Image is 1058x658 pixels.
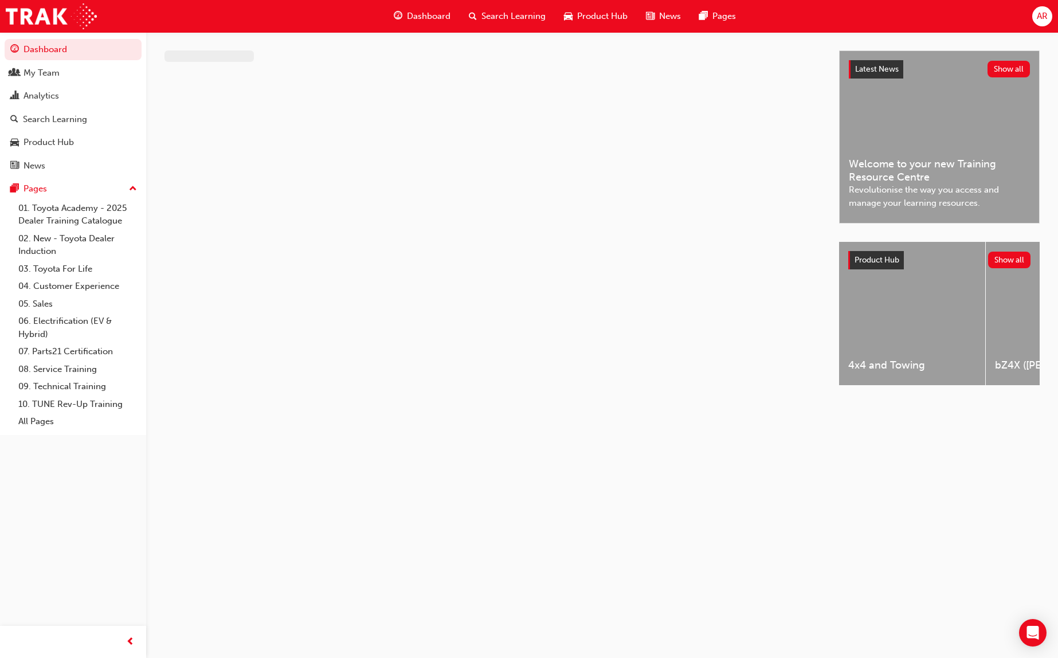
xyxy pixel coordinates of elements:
[855,255,899,265] span: Product Hub
[126,635,135,649] span: prev-icon
[10,115,18,125] span: search-icon
[5,155,142,177] a: News
[988,61,1030,77] button: Show all
[839,242,985,385] a: 4x4 and Towing
[23,89,59,103] div: Analytics
[848,251,1030,269] a: Product HubShow all
[5,178,142,199] button: Pages
[129,182,137,197] span: up-icon
[10,91,19,101] span: chart-icon
[14,343,142,361] a: 07. Parts21 Certification
[460,5,555,28] a: search-iconSearch Learning
[712,10,736,23] span: Pages
[14,277,142,295] a: 04. Customer Experience
[14,199,142,230] a: 01. Toyota Academy - 2025 Dealer Training Catalogue
[14,395,142,413] a: 10. TUNE Rev-Up Training
[5,39,142,60] a: Dashboard
[5,37,142,178] button: DashboardMy TeamAnalyticsSearch LearningProduct HubNews
[1019,619,1047,647] div: Open Intercom Messenger
[23,159,45,173] div: News
[23,113,87,126] div: Search Learning
[10,184,19,194] span: pages-icon
[23,136,74,149] div: Product Hub
[469,9,477,23] span: search-icon
[849,183,1030,209] span: Revolutionise the way you access and manage your learning resources.
[577,10,628,23] span: Product Hub
[10,45,19,55] span: guage-icon
[14,230,142,260] a: 02. New - Toyota Dealer Induction
[14,295,142,313] a: 05. Sales
[849,158,1030,183] span: Welcome to your new Training Resource Centre
[14,413,142,430] a: All Pages
[14,260,142,278] a: 03. Toyota For Life
[6,3,97,29] img: Trak
[10,138,19,148] span: car-icon
[988,252,1031,268] button: Show all
[14,378,142,395] a: 09. Technical Training
[849,60,1030,79] a: Latest NewsShow all
[5,62,142,84] a: My Team
[1037,10,1048,23] span: AR
[659,10,681,23] span: News
[5,132,142,153] a: Product Hub
[564,9,573,23] span: car-icon
[5,109,142,130] a: Search Learning
[690,5,745,28] a: pages-iconPages
[646,9,655,23] span: news-icon
[555,5,637,28] a: car-iconProduct Hub
[23,182,47,195] div: Pages
[23,66,60,80] div: My Team
[637,5,690,28] a: news-iconNews
[10,68,19,79] span: people-icon
[699,9,708,23] span: pages-icon
[14,312,142,343] a: 06. Electrification (EV & Hybrid)
[407,10,450,23] span: Dashboard
[394,9,402,23] span: guage-icon
[481,10,546,23] span: Search Learning
[5,85,142,107] a: Analytics
[848,359,976,372] span: 4x4 and Towing
[385,5,460,28] a: guage-iconDashboard
[855,64,899,74] span: Latest News
[14,361,142,378] a: 08. Service Training
[839,50,1040,224] a: Latest NewsShow allWelcome to your new Training Resource CentreRevolutionise the way you access a...
[1032,6,1052,26] button: AR
[10,161,19,171] span: news-icon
